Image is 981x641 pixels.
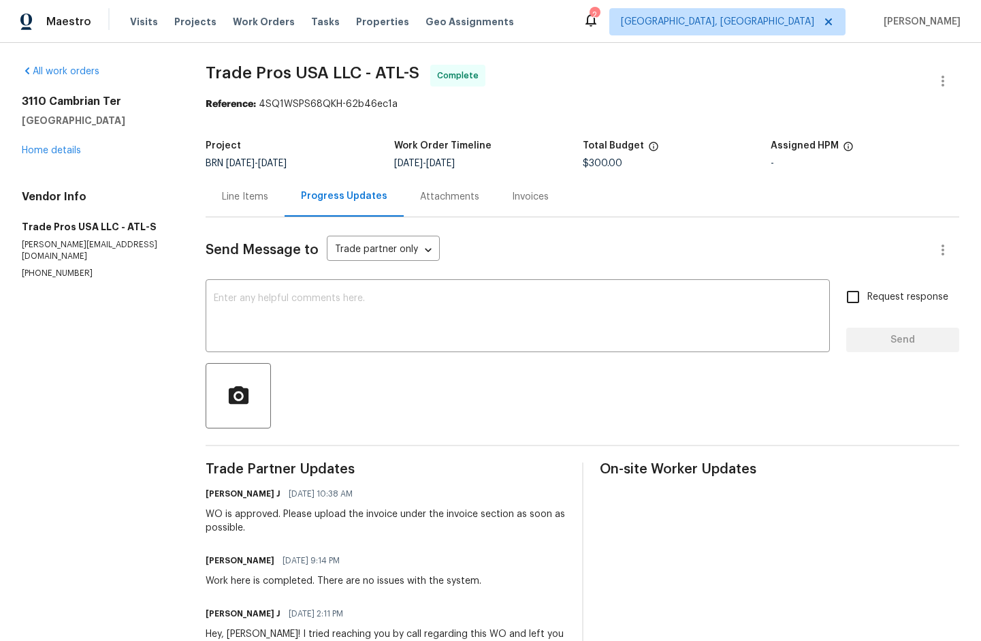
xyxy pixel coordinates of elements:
[206,99,256,109] b: Reference:
[420,190,479,204] div: Attachments
[583,159,622,168] span: $300.00
[22,95,173,108] h2: 3110 Cambrian Ter
[206,97,959,111] div: 4SQ1WSPS68QKH-62b46ec1a
[130,15,158,29] span: Visits
[283,554,340,567] span: [DATE] 9:14 PM
[600,463,959,476] span: On-site Worker Updates
[590,8,599,22] div: 2
[289,607,343,621] span: [DATE] 2:11 PM
[289,487,353,501] span: [DATE] 10:38 AM
[206,141,241,151] h5: Project
[222,190,268,204] div: Line Items
[327,239,440,262] div: Trade partner only
[621,15,814,29] span: [GEOGRAPHIC_DATA], [GEOGRAPHIC_DATA]
[437,69,484,82] span: Complete
[22,268,173,279] p: [PHONE_NUMBER]
[771,141,839,151] h5: Assigned HPM
[426,159,455,168] span: [DATE]
[771,159,959,168] div: -
[46,15,91,29] span: Maestro
[648,141,659,159] span: The total cost of line items that have been proposed by Opendoor. This sum includes line items th...
[206,607,280,621] h6: [PERSON_NAME] J
[394,159,455,168] span: -
[174,15,216,29] span: Projects
[226,159,287,168] span: -
[22,67,99,76] a: All work orders
[233,15,295,29] span: Work Orders
[301,189,387,203] div: Progress Updates
[206,243,319,257] span: Send Message to
[22,239,173,262] p: [PERSON_NAME][EMAIL_ADDRESS][DOMAIN_NAME]
[22,190,173,204] h4: Vendor Info
[206,487,280,501] h6: [PERSON_NAME] J
[425,15,514,29] span: Geo Assignments
[356,15,409,29] span: Properties
[22,146,81,155] a: Home details
[394,159,423,168] span: [DATE]
[258,159,287,168] span: [DATE]
[206,65,419,81] span: Trade Pros USA LLC - ATL-S
[867,290,948,304] span: Request response
[512,190,549,204] div: Invoices
[22,114,173,127] h5: [GEOGRAPHIC_DATA]
[206,159,287,168] span: BRN
[843,141,854,159] span: The hpm assigned to this work order.
[226,159,255,168] span: [DATE]
[206,463,565,476] span: Trade Partner Updates
[311,17,340,27] span: Tasks
[583,141,644,151] h5: Total Budget
[206,507,565,535] div: WO is approved. Please upload the invoice under the invoice section as soon as possible.
[206,574,481,588] div: Work here is completed. There are no issues with the system.
[878,15,961,29] span: [PERSON_NAME]
[22,220,173,234] h5: Trade Pros USA LLC - ATL-S
[394,141,492,151] h5: Work Order Timeline
[206,554,274,567] h6: [PERSON_NAME]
